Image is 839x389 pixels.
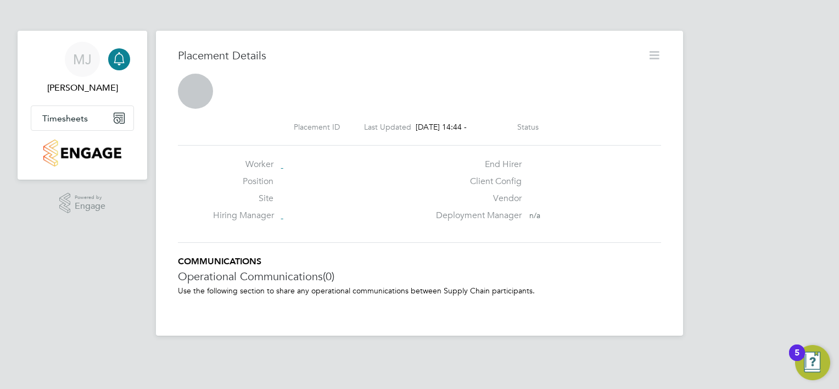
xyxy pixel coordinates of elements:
[31,106,133,130] button: Timesheets
[429,176,522,187] label: Client Config
[31,42,134,95] a: MJ[PERSON_NAME]
[529,210,540,220] span: n/a
[59,193,106,214] a: Powered byEngage
[213,159,273,170] label: Worker
[429,159,522,170] label: End Hirer
[213,176,273,187] label: Position
[416,122,467,132] span: [DATE] 14:44 -
[178,286,661,296] p: Use the following section to share any operational communications between Supply Chain participants.
[294,122,340,132] label: Placement ID
[323,269,334,284] span: (0)
[43,140,121,166] img: countryside-properties-logo-retina.png
[178,256,661,268] h5: COMMUNICATIONS
[73,52,92,66] span: MJ
[31,140,134,166] a: Go to home page
[795,353,799,367] div: 5
[18,31,147,180] nav: Main navigation
[75,202,105,211] span: Engage
[429,193,522,204] label: Vendor
[178,48,639,63] h3: Placement Details
[31,81,134,95] span: Mark Jacques
[75,193,105,202] span: Powered by
[178,269,661,284] h3: Operational Communications
[429,210,522,221] label: Deployment Manager
[213,193,273,204] label: Site
[517,122,539,132] label: Status
[795,345,830,380] button: Open Resource Center, 5 new notifications
[42,113,88,124] span: Timesheets
[364,122,411,132] label: Last Updated
[213,210,273,221] label: Hiring Manager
